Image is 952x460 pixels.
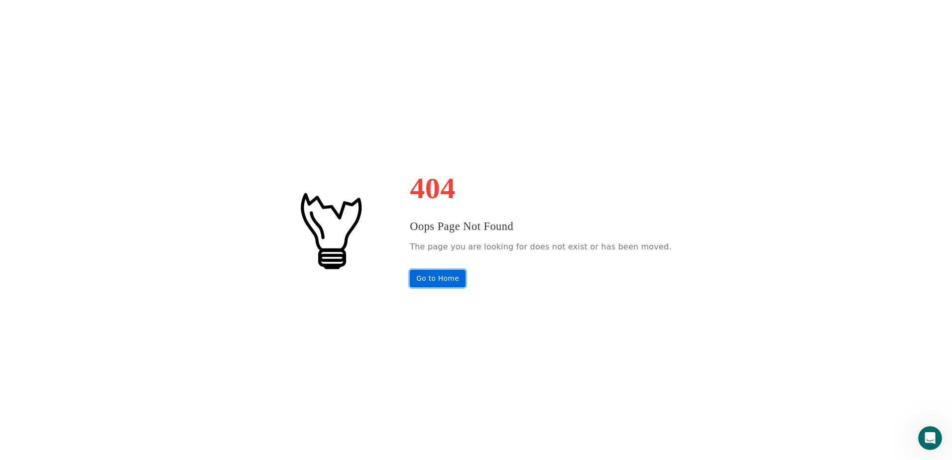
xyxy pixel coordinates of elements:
[410,218,671,235] h3: Oops Page Not Found
[918,426,942,450] iframe: Intercom live chat
[410,173,671,203] h1: 404
[410,270,466,287] a: Go to Home
[410,239,671,254] p: The page you are looking for does not exist or has been moved.
[280,180,380,280] img: #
